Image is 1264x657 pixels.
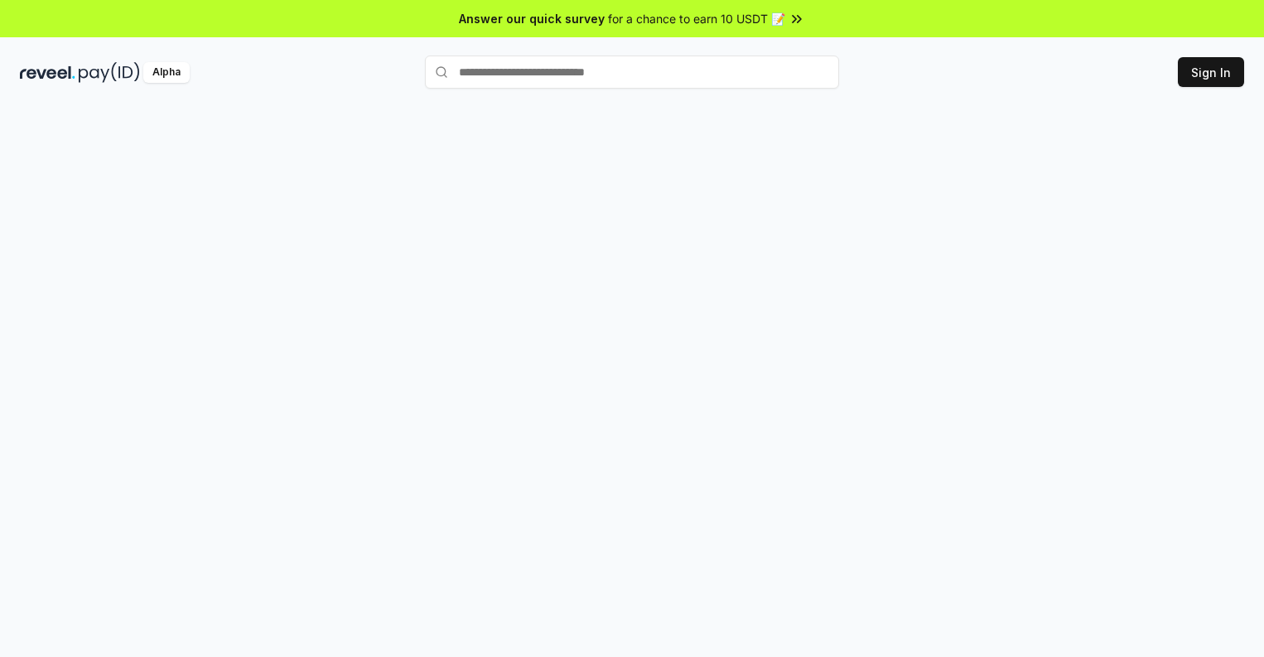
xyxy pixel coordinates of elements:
[608,10,785,27] span: for a chance to earn 10 USDT 📝
[459,10,605,27] span: Answer our quick survey
[1178,57,1244,87] button: Sign In
[143,62,190,83] div: Alpha
[79,62,140,83] img: pay_id
[20,62,75,83] img: reveel_dark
